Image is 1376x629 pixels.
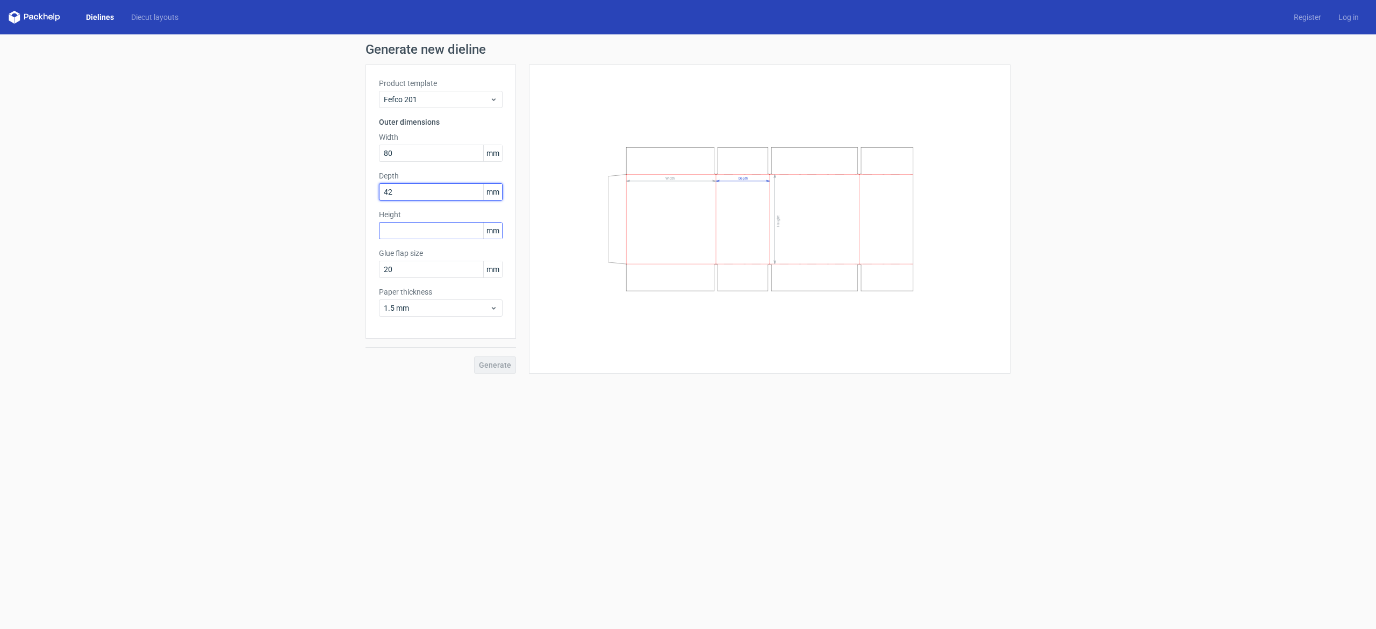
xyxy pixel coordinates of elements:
[483,223,502,239] span: mm
[483,145,502,161] span: mm
[77,12,123,23] a: Dielines
[483,261,502,277] span: mm
[379,287,503,297] label: Paper thickness
[1285,12,1330,23] a: Register
[379,248,503,259] label: Glue flap size
[379,209,503,220] label: Height
[379,132,503,142] label: Width
[739,176,748,181] text: Depth
[365,43,1010,56] h1: Generate new dieline
[379,78,503,89] label: Product template
[776,216,780,227] text: Height
[379,117,503,127] h3: Outer dimensions
[379,170,503,181] label: Depth
[384,303,490,313] span: 1.5 mm
[384,94,490,105] span: Fefco 201
[483,184,502,200] span: mm
[665,176,675,181] text: Width
[123,12,187,23] a: Diecut layouts
[1330,12,1367,23] a: Log in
